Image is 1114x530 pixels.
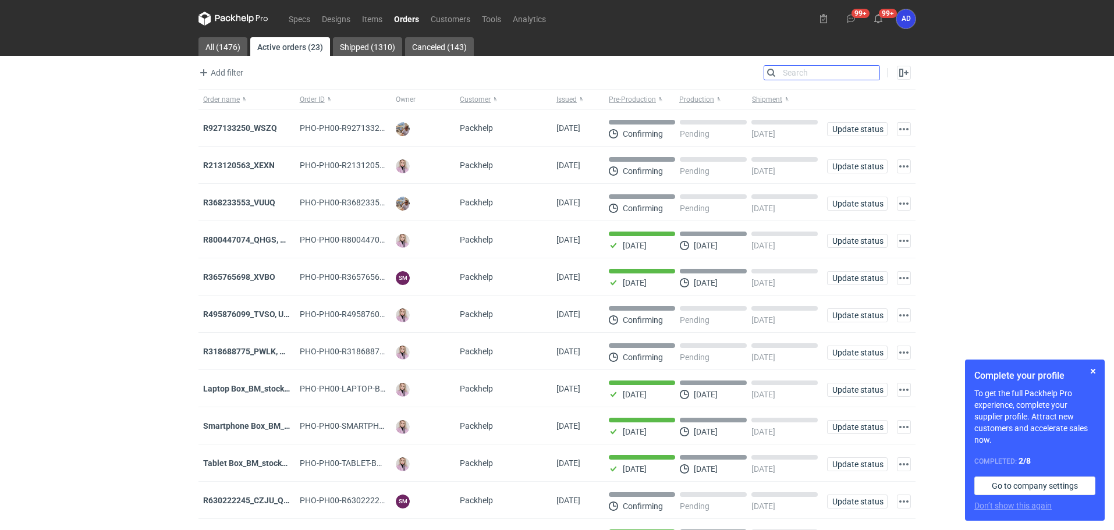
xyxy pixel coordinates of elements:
button: Update status [827,495,888,508]
p: [DATE] [694,278,718,287]
p: Confirming [623,204,663,213]
span: Update status [832,274,882,282]
span: PHO-PH00-R368233553_VUUQ [300,198,414,207]
p: [DATE] [751,390,775,399]
button: Order ID [295,90,392,109]
a: Analytics [507,12,552,26]
button: Actions [897,159,911,173]
button: Order name [198,90,295,109]
p: [DATE] [694,390,718,399]
p: [DATE] [694,464,718,474]
span: Packhelp [460,347,493,356]
button: 99+ [869,9,888,28]
img: Klaudia Wiśniewska [396,234,410,248]
span: 06/10/2025 [556,458,580,468]
button: Production [677,90,750,109]
a: R630222245_CZJU_QNLS_PWUU [203,496,325,505]
span: 07/10/2025 [556,310,580,319]
input: Search [764,66,879,80]
button: Actions [897,383,911,397]
a: Items [356,12,388,26]
span: PHO-PH00-R495876099_TVSO,-UQHI [300,310,435,319]
figcaption: SM [396,495,410,508]
p: [DATE] [751,427,775,436]
a: Canceled (143) [405,37,474,56]
figcaption: AD [896,9,916,29]
strong: Laptop Box_BM_stock_TEST RUN [203,384,326,393]
p: Pending [680,315,709,325]
button: Update status [827,271,888,285]
p: [DATE] [623,241,647,250]
a: Orders [388,12,425,26]
button: Shipment [750,90,822,109]
figcaption: SM [396,271,410,285]
span: Order ID [300,95,325,104]
span: Update status [832,348,882,357]
span: Packhelp [460,235,493,244]
img: Klaudia Wiśniewska [396,346,410,360]
span: Packhelp [460,496,493,505]
span: PHO-PH00-R213120563_XEXN [300,161,413,170]
span: Update status [832,423,882,431]
img: Klaudia Wiśniewska [396,420,410,434]
span: Packhelp [460,421,493,431]
a: R495876099_TVSO, UQHI [203,310,297,319]
h1: Complete your profile [974,369,1095,383]
button: Skip for now [1086,364,1100,378]
p: Confirming [623,353,663,362]
button: Don’t show this again [974,500,1052,511]
p: Pending [680,129,709,138]
p: [DATE] [751,353,775,362]
a: Customers [425,12,476,26]
button: Update status [827,308,888,322]
div: Anita Dolczewska [896,9,916,29]
button: Pre-Production [604,90,677,109]
svg: Packhelp Pro [198,12,268,26]
a: Tools [476,12,507,26]
button: Update status [827,420,888,434]
span: Update status [832,237,882,245]
p: Confirming [623,315,663,325]
span: PHO-PH00-R800447074_QHGS,-NYZC,-DXPA,-QBLZ [300,235,488,244]
img: Michał Palasek [396,122,410,136]
button: Actions [897,457,911,471]
span: Update status [832,497,882,506]
span: Add filter [197,66,243,80]
span: 07/10/2025 [556,235,580,244]
a: R213120563_XEXN [203,161,275,170]
a: R318688775_PWLK, WTKU [203,347,302,356]
button: Update status [827,457,888,471]
p: Confirming [623,166,663,176]
span: Packhelp [460,198,493,207]
span: Update status [832,386,882,394]
p: [DATE] [694,427,718,436]
p: [DATE] [694,241,718,250]
span: Pre-Production [609,95,656,104]
button: Issued [552,90,604,109]
span: 03/10/2025 [556,496,580,505]
button: Customer [455,90,552,109]
span: 06/10/2025 [556,421,580,431]
button: Actions [897,346,911,360]
button: Actions [897,234,911,248]
img: Klaudia Wiśniewska [396,383,410,397]
img: Klaudia Wiśniewska [396,457,410,471]
a: R800447074_QHGS, NYZC, DXPA, QBLZ [203,235,350,244]
p: [DATE] [751,129,775,138]
button: Update status [827,122,888,136]
span: 07/10/2025 [556,347,580,356]
a: R927133250_WSZQ [203,123,277,133]
div: Completed: [974,455,1095,467]
span: Owner [396,95,416,104]
p: [DATE] [623,427,647,436]
p: [DATE] [623,390,647,399]
button: 99+ [842,9,860,28]
span: Update status [832,162,882,170]
a: Active orders (23) [250,37,330,56]
p: [DATE] [623,464,647,474]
